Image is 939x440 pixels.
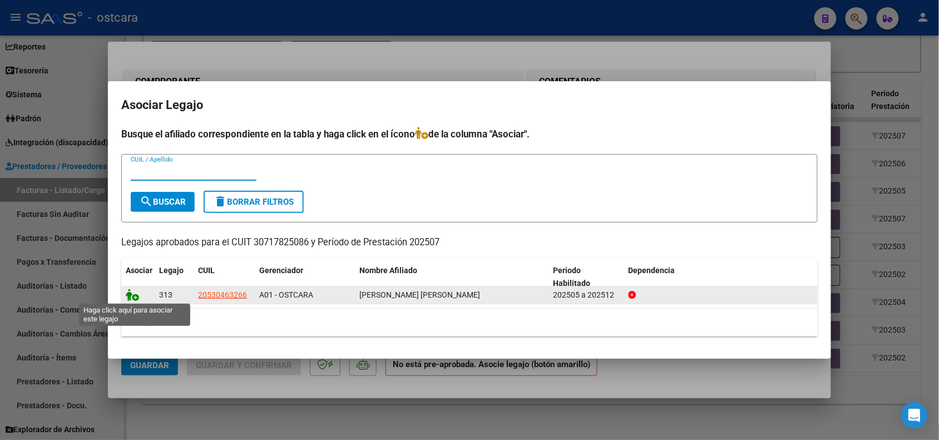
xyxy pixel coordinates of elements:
[198,266,215,275] span: CUIL
[194,259,255,295] datatable-header-cell: CUIL
[553,266,591,288] span: Periodo Habilitado
[126,266,152,275] span: Asociar
[629,266,675,275] span: Dependencia
[901,402,928,429] div: Open Intercom Messenger
[198,290,247,299] span: 20530463266
[121,127,818,141] h4: Busque el afiliado correspondiente en la tabla y haga click en el ícono de la columna "Asociar".
[255,259,355,295] datatable-header-cell: Gerenciador
[259,290,313,299] span: A01 - OSTCARA
[359,266,417,275] span: Nombre Afiliado
[121,236,818,250] p: Legajos aprobados para el CUIT 30717825086 y Período de Prestación 202507
[140,195,153,208] mat-icon: search
[359,290,480,299] span: SISTI GAUNA THOMAS IGNACIO
[204,191,304,213] button: Borrar Filtros
[121,259,155,295] datatable-header-cell: Asociar
[159,266,184,275] span: Legajo
[553,289,620,301] div: 202505 a 202512
[121,309,818,337] div: 1 registros
[549,259,624,295] datatable-header-cell: Periodo Habilitado
[259,266,303,275] span: Gerenciador
[140,197,186,207] span: Buscar
[121,95,818,116] h2: Asociar Legajo
[131,192,195,212] button: Buscar
[159,290,172,299] span: 313
[155,259,194,295] datatable-header-cell: Legajo
[214,195,227,208] mat-icon: delete
[624,259,818,295] datatable-header-cell: Dependencia
[355,259,549,295] datatable-header-cell: Nombre Afiliado
[214,197,294,207] span: Borrar Filtros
